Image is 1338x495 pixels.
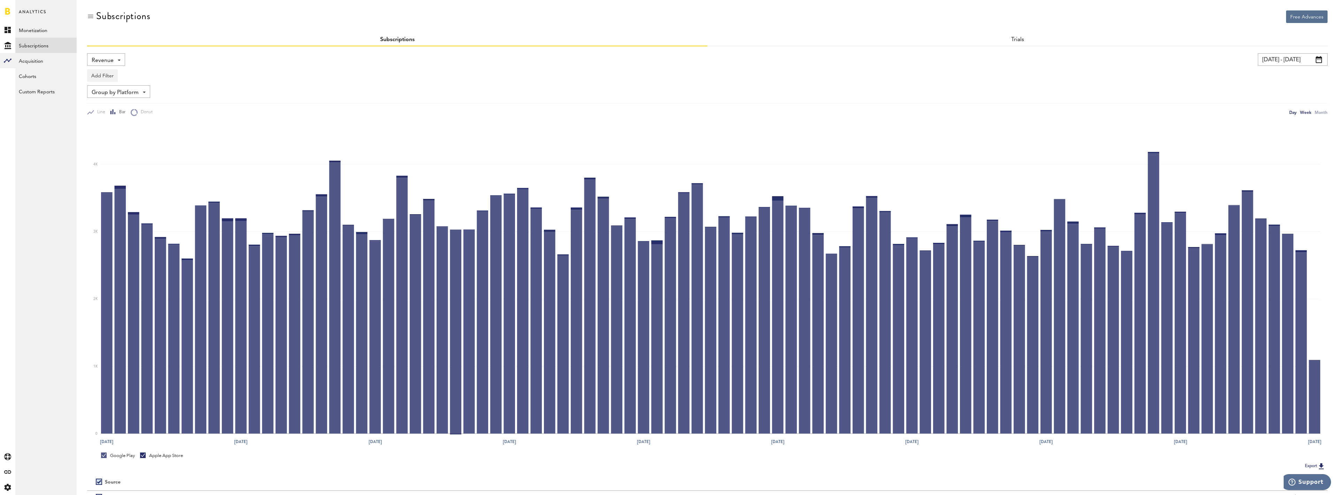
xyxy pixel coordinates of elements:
text: [DATE] [1174,439,1187,445]
button: Add Filter [87,69,118,82]
a: Acquisition [15,53,77,68]
div: Period total [716,479,1319,485]
a: Subscriptions [380,37,415,42]
div: Subscriptions [96,10,150,22]
a: Custom Reports [15,84,77,99]
text: [DATE] [905,439,918,445]
a: Monetization [15,22,77,38]
span: Bar [116,109,125,115]
iframe: Opens a widget where you can find more information [1284,474,1331,492]
span: Revenue [92,55,114,67]
div: Google Play [101,453,135,459]
div: Week [1300,109,1311,116]
text: 2K [93,297,98,301]
button: Free Advances [1286,10,1328,23]
text: [DATE] [1039,439,1053,445]
a: Subscriptions [15,38,77,53]
div: Month [1315,109,1328,116]
span: Line [94,109,105,115]
text: [DATE] [771,439,784,445]
img: Export [1317,462,1325,470]
span: Group by Platform [92,87,139,99]
text: 3K [93,230,98,233]
a: Trials [1011,37,1024,42]
div: Apple App Store [140,453,183,459]
text: [DATE] [234,439,247,445]
text: [DATE] [369,439,382,445]
text: 4K [93,163,98,166]
button: Export [1303,462,1328,471]
text: [DATE] [100,439,113,445]
text: [DATE] [1308,439,1321,445]
a: Cohorts [15,68,77,84]
div: Source [105,479,121,485]
text: 0 [95,432,98,435]
div: Day [1289,109,1297,116]
text: 1K [93,365,98,368]
text: [DATE] [503,439,516,445]
span: Donut [138,109,153,115]
span: Analytics [19,8,46,22]
text: [DATE] [637,439,650,445]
